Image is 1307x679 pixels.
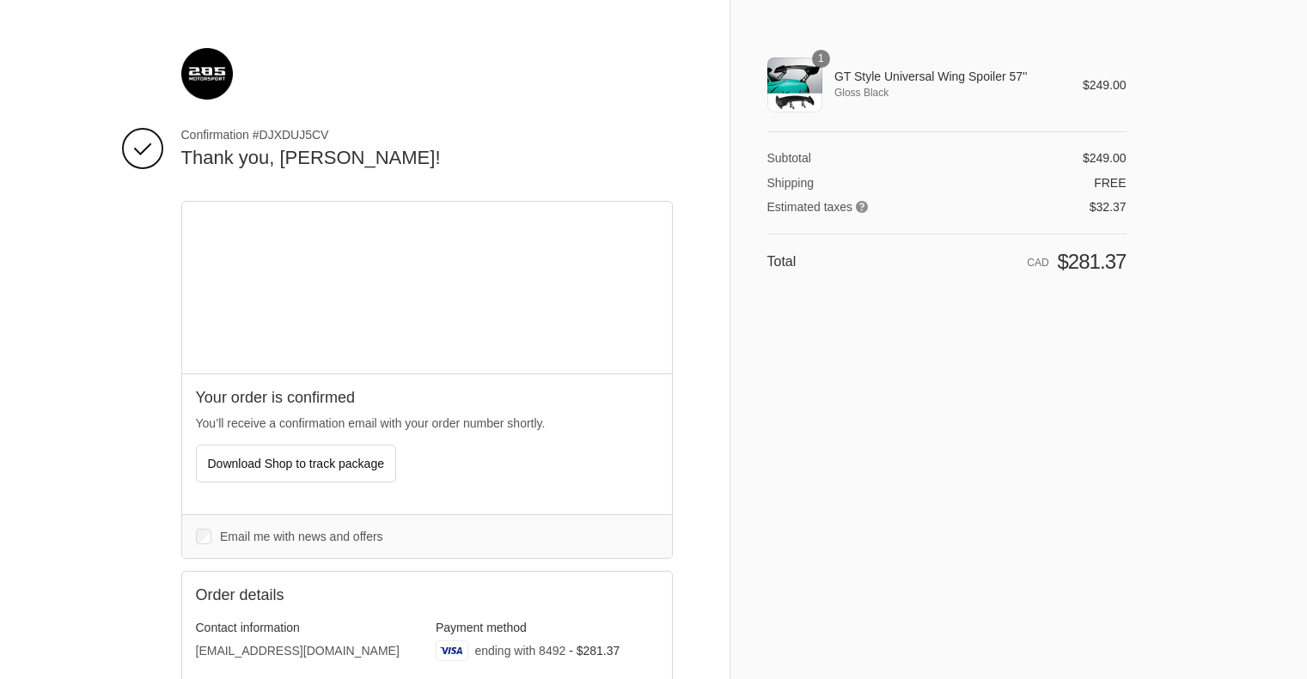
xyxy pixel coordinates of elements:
p: You’ll receive a confirmation email with your order number shortly. [196,415,658,433]
h2: Thank you, [PERSON_NAME]! [181,146,673,171]
button: Download Shop to track package [196,445,396,482]
span: Gloss Black [834,85,1059,100]
span: Download Shop to track package [208,457,384,470]
bdo: [EMAIL_ADDRESS][DOMAIN_NAME] [196,644,400,658]
span: CAD [1027,257,1048,269]
div: Google map displaying pin point of shipping address: Hepworth, Ontario [182,202,672,373]
iframe: Google map displaying pin point of shipping address: Hepworth, Ontario [182,202,673,373]
span: Total [767,254,797,269]
span: $249.00 [1083,151,1127,165]
span: - $281.37 [569,644,620,658]
span: 1 [812,50,830,68]
span: Free [1094,176,1126,190]
span: $32.37 [1090,200,1127,214]
img: GT Style Universal Wing Spoiler 57'' - Gloss Black [767,58,822,112]
span: $281.37 [1057,250,1126,273]
h3: Payment method [436,620,658,635]
span: Email me with news and offers [220,530,383,543]
span: GT Style Universal Wing Spoiler 57'' [834,69,1059,84]
span: $249.00 [1083,78,1127,92]
img: 285 Motorsport [181,48,233,100]
h2: Order details [196,585,427,605]
th: Subtotal [767,150,934,166]
h3: Contact information [196,620,418,635]
th: Estimated taxes [767,191,934,215]
span: Confirmation #DJXDUJ5CV [181,127,673,142]
span: Shipping [767,176,815,190]
h2: Your order is confirmed [196,388,658,408]
span: ending with 8492 [474,644,565,658]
